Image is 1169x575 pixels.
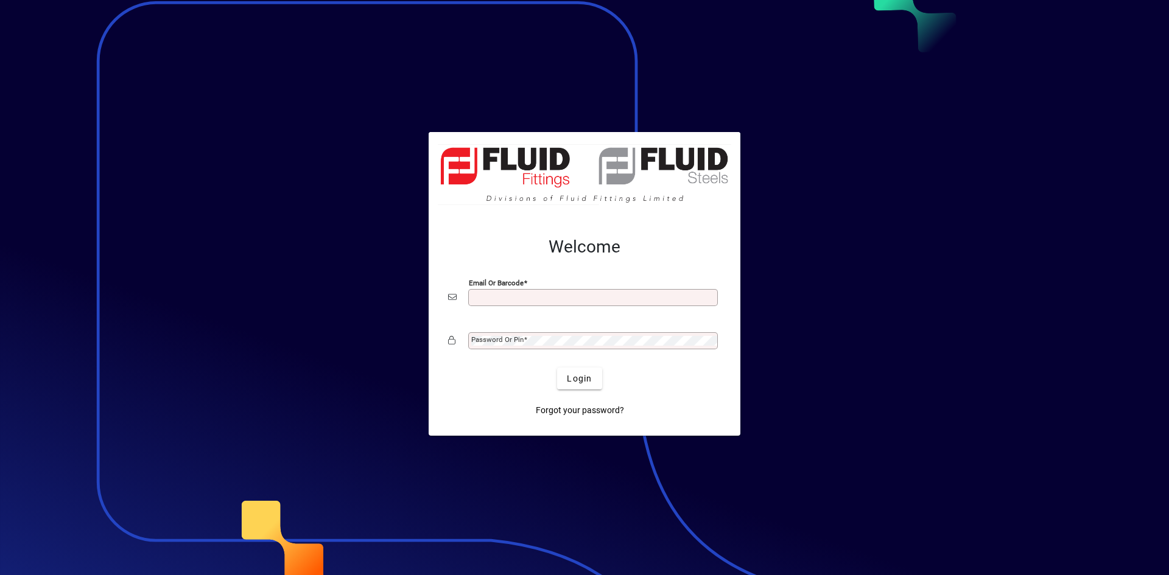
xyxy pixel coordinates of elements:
[471,335,524,344] mat-label: Password or Pin
[531,399,629,421] a: Forgot your password?
[448,237,721,257] h2: Welcome
[536,404,624,417] span: Forgot your password?
[567,372,592,385] span: Login
[469,279,524,287] mat-label: Email or Barcode
[557,368,602,389] button: Login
